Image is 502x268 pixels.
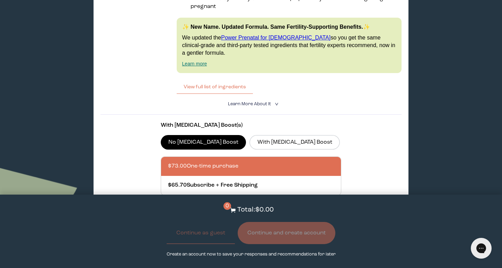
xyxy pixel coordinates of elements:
[182,24,370,30] strong: ✨ New Name. Updated Formula. Same Fertility-Supporting Benefits.✨
[228,102,271,106] span: Learn More About it
[249,135,340,150] label: With [MEDICAL_DATA] Boost
[228,101,274,107] summary: Learn More About it <
[237,205,274,215] p: Total: $0.00
[167,251,336,258] p: Create an account now to save your responses and recommendations for later
[182,61,207,66] a: Learn more
[182,34,396,57] p: We updated the so you get the same clinical-grade and third-party tested ingredients that fertili...
[223,202,231,210] span: 0
[467,235,495,261] iframe: Gorgias live chat messenger
[221,35,331,41] a: Power Prenatal for [DEMOGRAPHIC_DATA]
[273,102,279,106] i: <
[161,122,342,129] p: With [MEDICAL_DATA] Boost(s)
[177,80,253,94] button: View full list of ingredients
[238,222,335,244] button: Continue and create account
[161,135,246,150] label: No [MEDICAL_DATA] Boost
[167,222,235,244] button: Continue as guest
